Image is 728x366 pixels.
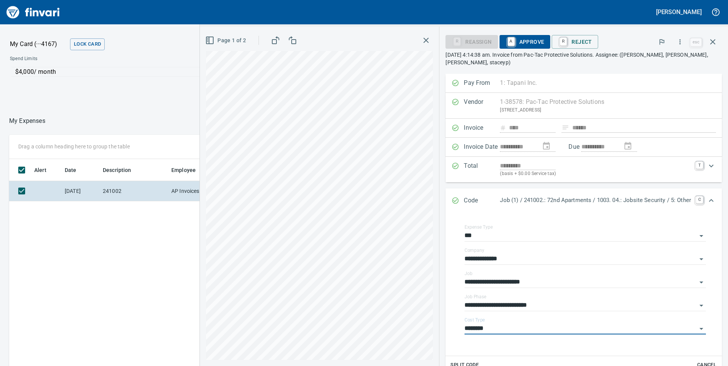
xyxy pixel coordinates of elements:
p: Online allowed [4,77,259,84]
span: Employee [171,165,196,175]
a: C [696,196,703,204]
button: Flag [653,33,670,50]
a: A [508,37,515,46]
p: (basis + $0.00 Service tax) [500,170,691,178]
button: RReject [552,35,598,49]
a: T [696,161,703,169]
span: Date [65,165,86,175]
div: Expand [445,188,722,213]
p: [DATE] 4:14:38 am. Invoice from Pac-Tac Protective Solutions. Assignee: ([PERSON_NAME], [PERSON_N... [445,51,722,66]
button: AApprove [500,35,551,49]
img: Finvari [5,3,62,21]
a: R [560,37,567,46]
nav: breadcrumb [9,116,45,126]
h5: [PERSON_NAME] [656,8,702,16]
label: Company [465,248,484,253]
p: My Card (···4167) [10,40,67,49]
td: 241002 [100,181,168,201]
span: Page 1 of 2 [207,36,246,45]
p: Drag a column heading here to group the table [18,143,130,150]
span: Approve [506,35,544,48]
label: Cost Type [465,318,485,322]
label: Expense Type [465,225,493,229]
a: esc [690,38,702,46]
span: Lock Card [74,40,101,49]
p: My Expenses [9,116,45,126]
span: Close invoice [688,33,722,51]
span: Reject [558,35,592,48]
button: Lock Card [70,38,105,50]
button: Open [696,323,707,334]
span: Spend Limits [10,55,147,63]
p: Code [464,196,500,206]
p: Total [464,161,500,178]
button: Page 1 of 2 [204,33,249,48]
span: Date [65,165,77,175]
button: Open [696,300,707,311]
div: Expand [445,157,722,182]
button: More [672,33,688,50]
button: Open [696,231,707,241]
label: Job [465,271,473,276]
button: Open [696,277,707,288]
td: AP Invoices [168,181,225,201]
span: Description [103,165,131,175]
span: Alert [34,165,56,175]
td: [DATE] [62,181,100,201]
label: Job Phase [465,294,486,299]
p: Job (1) / 241002.: 72nd Apartments / 1003. 04.: Jobsite Security / 5: Other [500,196,691,205]
span: Alert [34,165,46,175]
span: Employee [171,165,206,175]
p: $4,000 / month [15,67,254,76]
span: Description [103,165,141,175]
button: Open [696,254,707,264]
div: Reassign [445,38,498,45]
button: [PERSON_NAME] [654,6,704,18]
